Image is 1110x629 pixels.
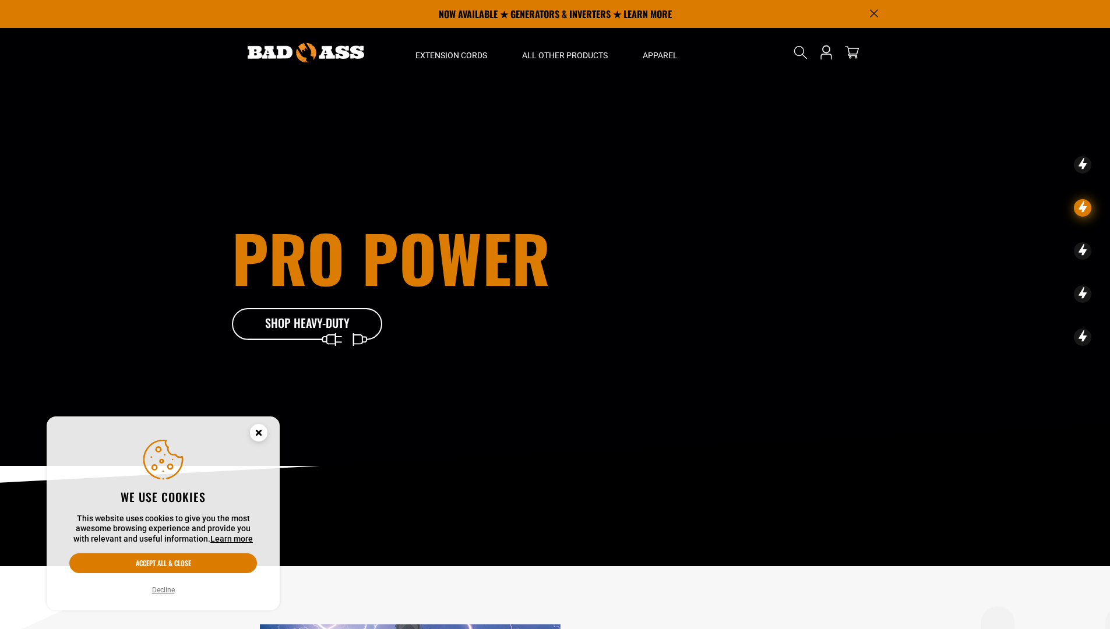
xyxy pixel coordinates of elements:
[232,308,383,341] a: Shop Heavy-Duty
[398,28,505,77] summary: Extension Cords
[149,584,178,596] button: Decline
[643,50,678,61] span: Apparel
[522,50,608,61] span: All Other Products
[791,43,810,62] summary: Search
[210,534,253,543] a: Learn more
[69,489,257,504] h2: We use cookies
[248,43,364,62] img: Bad Ass Extension Cords
[415,50,487,61] span: Extension Cords
[47,416,280,611] aside: Cookie Consent
[625,28,695,77] summary: Apparel
[232,225,620,289] h1: Pro Power
[69,514,257,545] p: This website uses cookies to give you the most awesome browsing experience and provide you with r...
[505,28,625,77] summary: All Other Products
[69,553,257,573] button: Accept all & close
